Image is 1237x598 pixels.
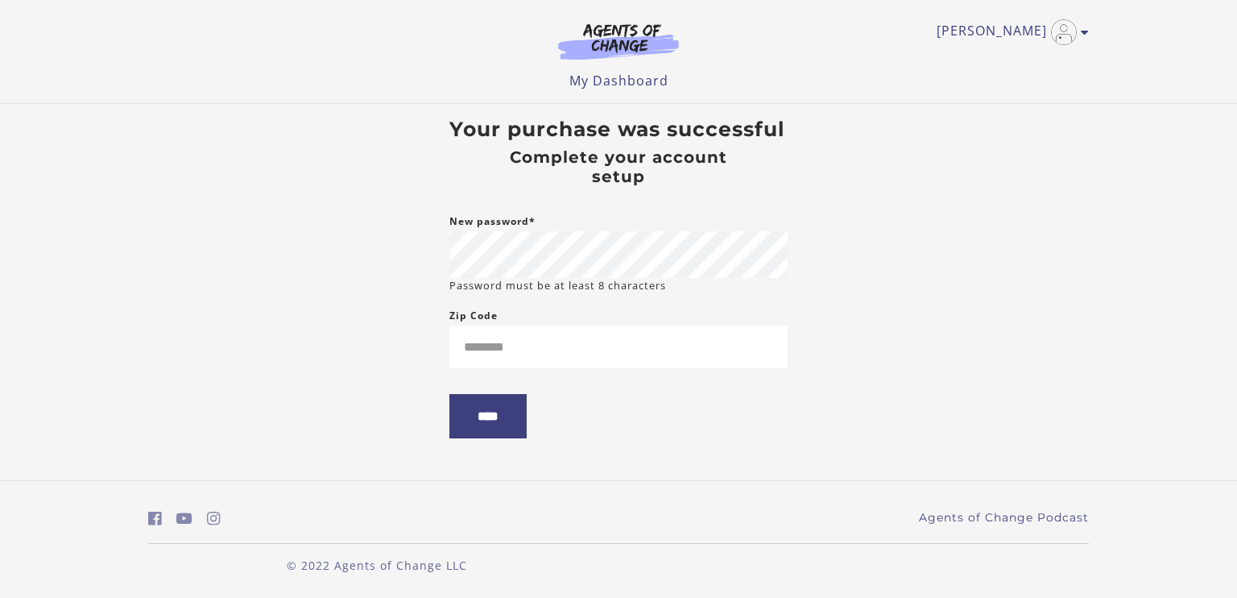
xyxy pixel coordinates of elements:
a: My Dashboard [569,72,668,89]
label: Zip Code [449,306,498,326]
i: https://www.instagram.com/agentsofchangeprep/ (Open in a new window) [207,511,221,526]
label: New password* [449,212,536,231]
small: Password must be at least 8 characters [449,278,666,293]
img: Agents of Change Logo [541,23,696,60]
i: https://www.youtube.com/c/AgentsofChangeTestPrepbyMeaganMitchell (Open in a new window) [176,511,192,526]
a: https://www.youtube.com/c/AgentsofChangeTestPrepbyMeaganMitchell (Open in a new window) [176,507,192,530]
a: Agents of Change Podcast [919,509,1089,526]
h3: Your purchase was successful [449,117,788,141]
a: https://www.instagram.com/agentsofchangeprep/ (Open in a new window) [207,507,221,530]
h4: Complete your account setup [483,147,754,186]
i: https://www.facebook.com/groups/aswbtestprep (Open in a new window) [148,511,162,526]
p: © 2022 Agents of Change LLC [148,557,606,574]
a: Toggle menu [937,19,1081,45]
a: https://www.facebook.com/groups/aswbtestprep (Open in a new window) [148,507,162,530]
